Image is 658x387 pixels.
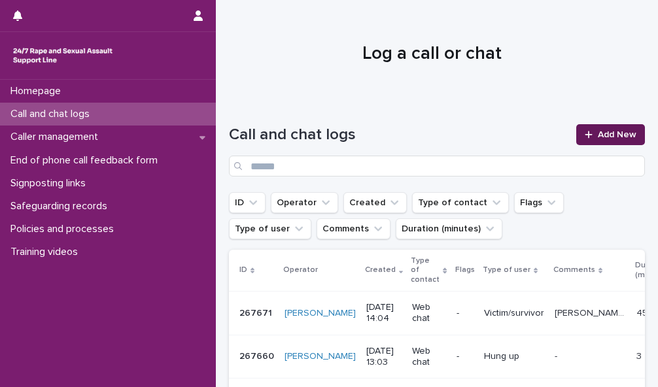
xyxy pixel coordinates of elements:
[484,351,544,362] p: Hung up
[271,192,338,213] button: Operator
[229,218,311,239] button: Type of user
[5,177,96,190] p: Signposting links
[455,263,475,277] p: Flags
[229,156,645,177] input: Search
[412,192,509,213] button: Type of contact
[5,223,124,235] p: Policies and processes
[396,218,502,239] button: Duration (minutes)
[5,131,109,143] p: Caller management
[343,192,407,213] button: Created
[366,302,402,324] p: [DATE] 14:04
[283,263,318,277] p: Operator
[412,346,445,368] p: Web chat
[10,42,115,69] img: rhQMoQhaT3yELyF149Cw
[365,263,396,277] p: Created
[484,308,544,319] p: Victim/survivor
[229,126,568,144] h1: Call and chat logs
[239,263,247,277] p: ID
[598,130,636,139] span: Add New
[285,351,356,362] a: [PERSON_NAME]
[5,154,168,167] p: End of phone call feedback form
[229,43,635,65] h1: Log a call or chat
[555,348,560,362] p: -
[366,346,402,368] p: [DATE] 13:03
[553,263,595,277] p: Comments
[239,348,277,362] p: 267660
[285,308,356,319] a: [PERSON_NAME]
[555,305,629,319] p: Caller was exploring what had happened last night after sharing this S.W named this as rape. Expl...
[636,305,650,319] p: 45
[457,308,474,319] p: -
[5,108,100,120] p: Call and chat logs
[514,192,564,213] button: Flags
[636,348,644,362] p: 3
[411,254,440,287] p: Type of contact
[317,218,390,239] button: Comments
[239,305,275,319] p: 267671
[5,200,118,212] p: Safeguarding records
[457,351,474,362] p: -
[5,85,71,97] p: Homepage
[576,124,645,145] a: Add New
[483,263,530,277] p: Type of user
[5,246,88,258] p: Training videos
[412,302,445,324] p: Web chat
[229,192,266,213] button: ID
